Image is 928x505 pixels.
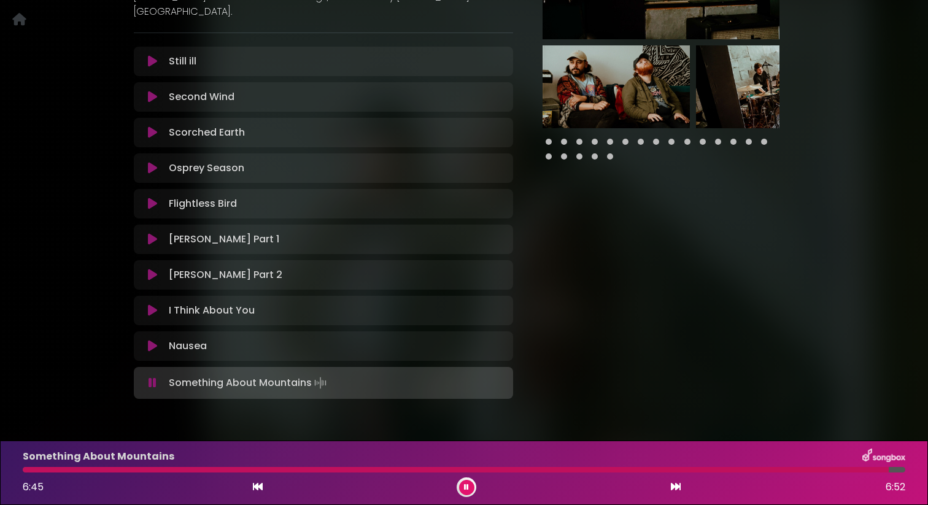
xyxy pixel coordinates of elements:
p: Scorched Earth [169,125,245,140]
img: songbox-logo-white.png [862,449,905,465]
p: Something About Mountains [169,374,329,391]
img: GLr43N5BRui44qSgEoMX [543,45,690,128]
p: Nausea [169,339,207,353]
p: [PERSON_NAME] Part 1 [169,232,279,247]
img: j5DDb86WRvEqXpbqlWXw [696,45,843,128]
p: Flightless Bird [169,196,237,211]
p: [PERSON_NAME] Part 2 [169,268,282,282]
img: waveform4.gif [312,374,329,391]
p: Something About Mountains [23,449,174,464]
p: Second Wind [169,90,234,104]
p: I Think About You [169,303,255,318]
p: Osprey Season [169,161,244,175]
p: Still ill [169,54,196,69]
